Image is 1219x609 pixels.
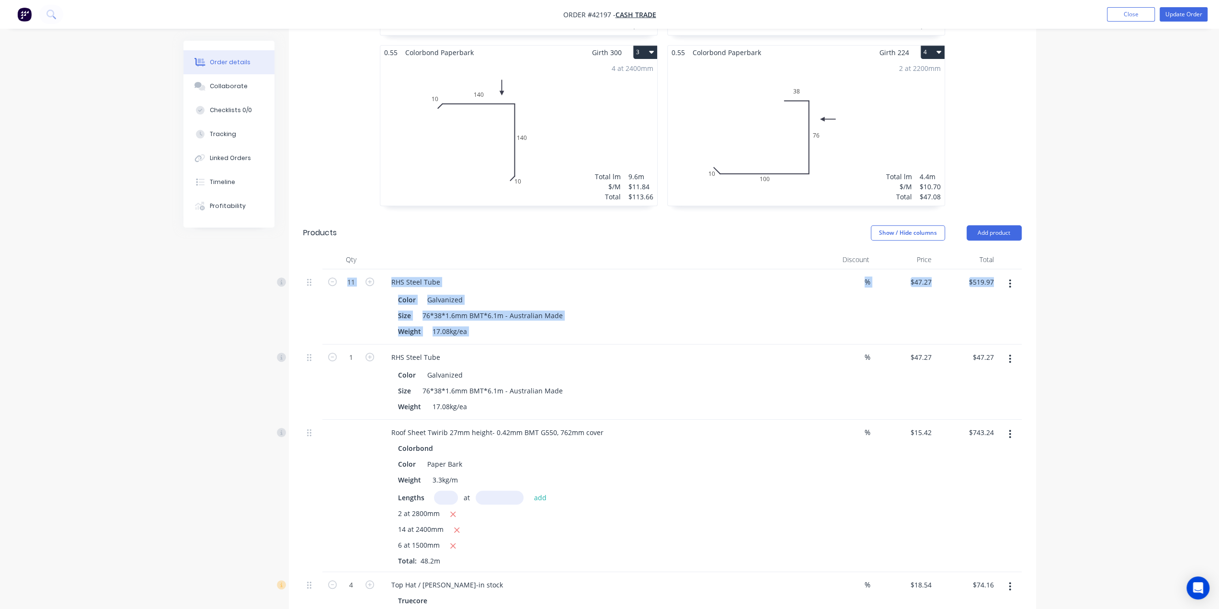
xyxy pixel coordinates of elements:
div: Discount [811,250,873,269]
div: Colorbond [398,441,437,455]
div: RHS Steel Tube [384,275,448,289]
button: 3 [633,46,657,59]
div: Total [595,192,621,202]
button: Order details [183,50,274,74]
div: $47.08 [920,192,941,202]
button: Tracking [183,122,274,146]
div: 4.4m [920,172,941,182]
div: Total lm [595,172,621,182]
span: Order #42197 - [563,10,615,19]
div: Color [394,457,420,471]
button: Profitability [183,194,274,218]
div: Size [394,309,415,322]
span: 6 at 1500mm [398,540,440,552]
div: Color [394,293,420,307]
button: Update Order [1160,7,1208,22]
div: 3.3kg/m [429,473,462,487]
span: 2 at 2800mm [398,508,440,520]
button: Linked Orders [183,146,274,170]
div: 010140140104 at 2400mmTotal lm$/MTotal9.6m$11.84$113.66 [380,59,657,206]
div: Size [394,384,415,398]
div: $/M [886,182,912,192]
div: Weight [394,324,425,338]
div: 9.6m [628,172,653,182]
div: 01010076382 at 2200mmTotal lm$/MTotal4.4m$10.70$47.08 [668,59,945,206]
div: 4 at 2400mm [612,63,653,73]
button: Timeline [183,170,274,194]
div: Total [886,192,912,202]
div: Profitability [210,202,246,210]
div: Total [935,250,998,269]
div: 76*38*1.6mm BMT*6.1m - Australian Made [419,309,567,322]
div: Truecore [398,594,431,608]
div: $/M [595,182,621,192]
span: % [865,276,870,287]
span: % [865,352,870,363]
button: Close [1107,7,1155,22]
span: % [865,579,870,590]
div: 17.08kg/ea [429,324,471,338]
div: Collaborate [210,82,248,91]
span: Colorbond Paperbark [689,46,765,59]
button: Show / Hide columns [871,225,945,241]
div: Total lm [886,172,912,182]
button: Collaborate [183,74,274,98]
span: % [865,427,870,438]
div: Roof Sheet Twirib 27mm height- 0.42mm BMT G550, 762mm cover [384,425,611,439]
button: add [529,491,552,504]
div: Galvanized [423,368,467,382]
img: Factory [17,7,32,22]
div: 17.08kg/ea [429,400,471,414]
div: Weight [394,400,425,414]
div: Weight [394,473,425,487]
div: Color [394,368,420,382]
div: Paper Bark [423,457,466,471]
button: Add product [967,225,1022,241]
div: $113.66 [628,192,653,202]
button: Checklists 0/0 [183,98,274,122]
span: 48.2m [417,556,444,565]
div: Timeline [210,178,235,186]
button: 4 [921,46,945,59]
span: 0.55 [668,46,689,59]
div: Order details [210,58,251,67]
span: Total: [398,556,417,565]
span: 14 at 2400mm [398,524,444,536]
div: Linked Orders [210,154,251,162]
div: Galvanized [423,293,467,307]
div: $11.84 [628,182,653,192]
span: Lengths [398,493,424,503]
div: Qty [322,250,380,269]
div: 76*38*1.6mm BMT*6.1m - Australian Made [419,384,567,398]
span: 0.55 [380,46,401,59]
span: Colorbond Paperbark [401,46,478,59]
div: RHS Steel Tube [384,350,448,364]
div: Top Hat / [PERSON_NAME]-in stock [384,578,511,592]
a: Cash Trade [615,10,656,19]
div: Open Intercom Messenger [1186,576,1209,599]
div: Checklists 0/0 [210,106,252,115]
div: $10.70 [920,182,941,192]
div: 2 at 2200mm [899,63,941,73]
span: Girth 224 [879,46,909,59]
span: at [464,493,470,503]
div: Tracking [210,130,236,138]
span: Girth 300 [592,46,622,59]
div: Products [303,227,337,239]
div: Price [873,250,935,269]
